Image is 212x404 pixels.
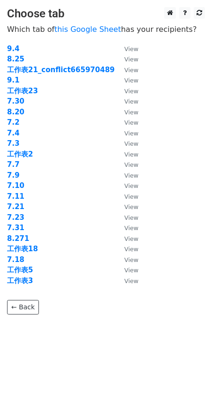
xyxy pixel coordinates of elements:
[124,182,138,189] small: View
[7,255,24,264] a: 7.18
[115,245,138,253] a: View
[115,45,138,53] a: View
[124,203,138,210] small: View
[124,172,138,179] small: View
[115,118,138,127] a: View
[115,266,138,274] a: View
[124,267,138,274] small: View
[7,213,24,222] a: 7.23
[7,245,38,253] a: 工作表18
[124,256,138,263] small: View
[7,24,205,34] p: Which tab of has your recipients?
[124,193,138,200] small: View
[115,277,138,285] a: View
[115,181,138,190] a: View
[124,161,138,168] small: View
[7,139,20,148] a: 7.3
[124,235,138,242] small: View
[7,7,205,21] h3: Choose tab
[115,192,138,201] a: View
[7,266,33,274] a: 工作表5
[7,66,115,74] a: 工作表21_conflict665970489
[115,97,138,105] a: View
[124,119,138,126] small: View
[7,87,38,95] a: 工作表23
[124,224,138,232] small: View
[7,192,24,201] a: 7.11
[124,45,138,52] small: View
[7,277,33,285] a: 工作表3
[124,109,138,116] small: View
[124,277,138,284] small: View
[7,181,24,190] a: 7.10
[115,202,138,211] a: View
[124,130,138,137] small: View
[115,87,138,95] a: View
[115,55,138,63] a: View
[124,246,138,253] small: View
[7,55,24,63] a: 8.25
[115,66,138,74] a: View
[7,202,24,211] a: 7.21
[124,77,138,84] small: View
[115,234,138,243] a: View
[124,56,138,63] small: View
[115,129,138,137] a: View
[7,118,20,127] a: 7.2
[7,150,33,158] a: 工作表2
[7,108,24,116] a: 8.20
[7,129,20,137] a: 7.4
[7,76,20,84] a: 9.1
[124,140,138,147] small: View
[115,108,138,116] a: View
[115,160,138,169] a: View
[115,139,138,148] a: View
[124,67,138,74] small: View
[7,224,24,232] a: 7.31
[7,171,20,180] a: 7.9
[115,224,138,232] a: View
[124,98,138,105] small: View
[54,25,121,34] a: this Google Sheet
[7,45,20,53] a: 9.4
[7,300,39,314] a: ← Back
[7,234,29,243] a: 8.271
[115,213,138,222] a: View
[115,255,138,264] a: View
[115,76,138,84] a: View
[124,214,138,221] small: View
[7,97,24,105] a: 7.30
[115,150,138,158] a: View
[124,88,138,95] small: View
[7,160,20,169] a: 7.7
[124,151,138,158] small: View
[115,171,138,180] a: View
